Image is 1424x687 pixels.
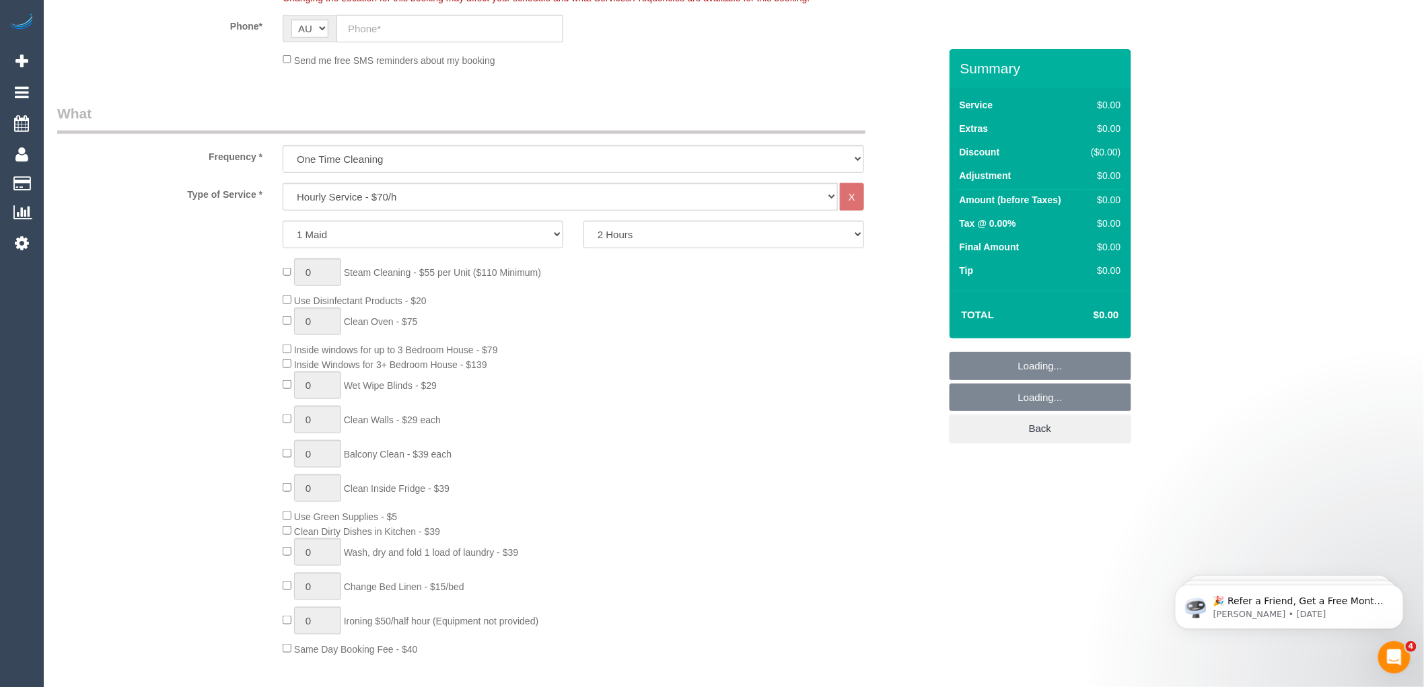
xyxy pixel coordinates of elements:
div: $0.00 [1085,264,1121,277]
a: Back [950,414,1131,443]
img: Automaid Logo [8,13,35,32]
label: Tip [960,264,974,277]
div: ($0.00) [1085,145,1121,159]
legend: What [57,104,865,134]
span: Ironing $50/half hour (Equipment not provided) [344,616,539,626]
div: $0.00 [1085,193,1121,207]
div: $0.00 [1085,169,1121,182]
span: Send me free SMS reminders about my booking [294,55,495,65]
span: Inside Windows for 3+ Bedroom House - $139 [294,359,487,370]
span: Clean Oven - $75 [344,316,418,327]
label: Amount (before Taxes) [960,193,1061,207]
label: Tax @ 0.00% [960,217,1016,230]
strong: Total [962,309,995,320]
span: Wash, dry and fold 1 load of laundry - $39 [344,547,518,558]
div: $0.00 [1085,240,1121,254]
div: $0.00 [1085,122,1121,135]
div: $0.00 [1085,98,1121,112]
label: Discount [960,145,1000,159]
h3: Summary [960,61,1125,76]
span: Inside windows for up to 3 Bedroom House - $79 [294,345,498,355]
iframe: Intercom live chat [1378,641,1411,674]
label: Service [960,98,993,112]
label: Frequency * [47,145,273,164]
span: Steam Cleaning - $55 per Unit ($110 Minimum) [344,267,541,278]
span: Use Disinfectant Products - $20 [294,295,427,306]
label: Type of Service * [47,183,273,201]
label: Phone* [47,15,273,33]
label: Final Amount [960,240,1020,254]
span: Change Bed Linen - $15/bed [344,581,464,592]
span: Same Day Booking Fee - $40 [294,644,418,655]
span: Balcony Clean - $39 each [344,449,452,460]
label: Adjustment [960,169,1011,182]
span: Clean Walls - $29 each [344,414,441,425]
span: Use Green Supplies - $5 [294,511,397,522]
iframe: Intercom notifications message [1155,556,1424,651]
input: Phone* [336,15,563,42]
span: Clean Dirty Dishes in Kitchen - $39 [294,526,440,537]
div: $0.00 [1085,217,1121,230]
h4: $0.00 [1053,310,1118,321]
span: Wet Wipe Blinds - $29 [344,380,437,391]
label: Extras [960,122,989,135]
span: Clean Inside Fridge - $39 [344,483,450,494]
span: 4 [1406,641,1417,652]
